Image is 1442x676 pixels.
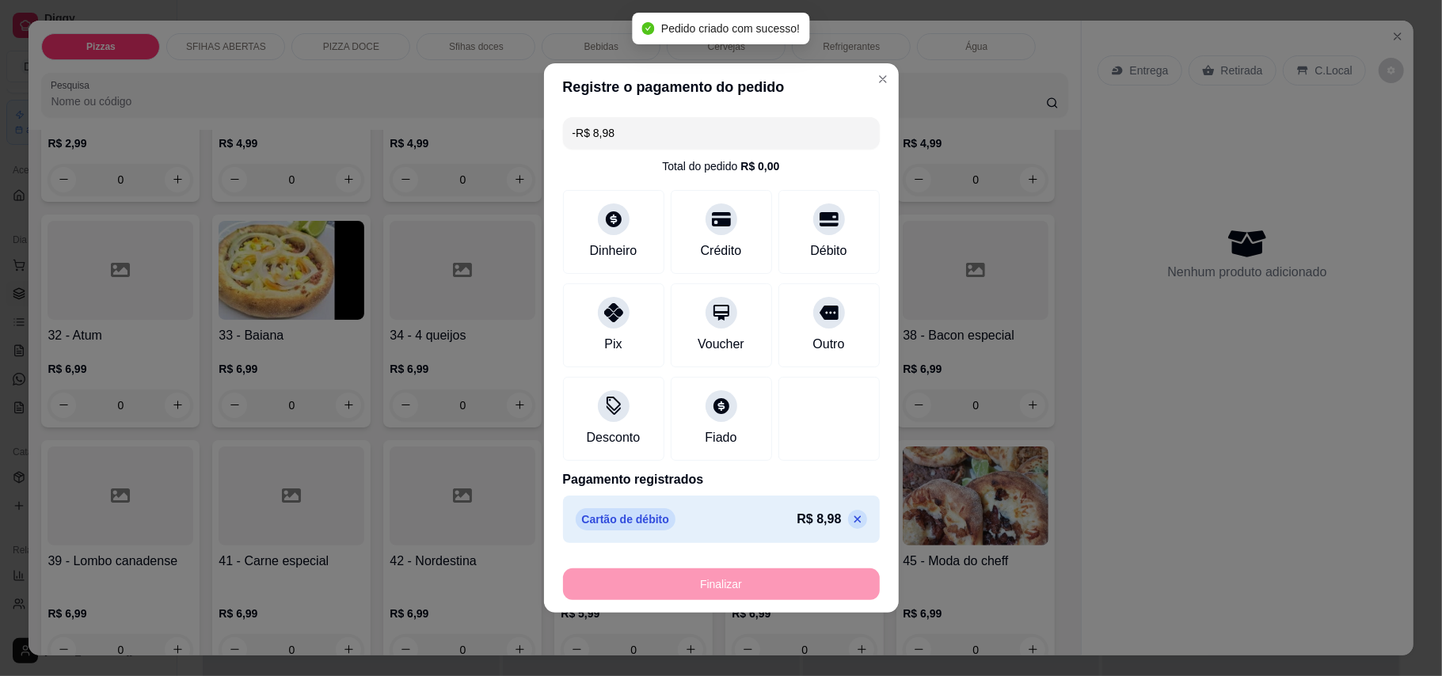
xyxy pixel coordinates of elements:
[661,22,800,35] span: Pedido criado com sucesso!
[662,158,779,174] div: Total do pedido
[590,241,637,260] div: Dinheiro
[810,241,847,260] div: Débito
[701,241,742,260] div: Crédito
[563,470,880,489] p: Pagamento registrados
[573,117,870,149] input: Ex.: hambúrguer de cordeiro
[544,63,899,111] header: Registre o pagamento do pedido
[740,158,779,174] div: R$ 0,00
[587,428,641,447] div: Desconto
[797,510,841,529] p: R$ 8,98
[576,508,675,530] p: Cartão de débito
[705,428,736,447] div: Fiado
[698,335,744,354] div: Voucher
[604,335,622,354] div: Pix
[642,22,655,35] span: check-circle
[870,66,896,92] button: Close
[812,335,844,354] div: Outro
